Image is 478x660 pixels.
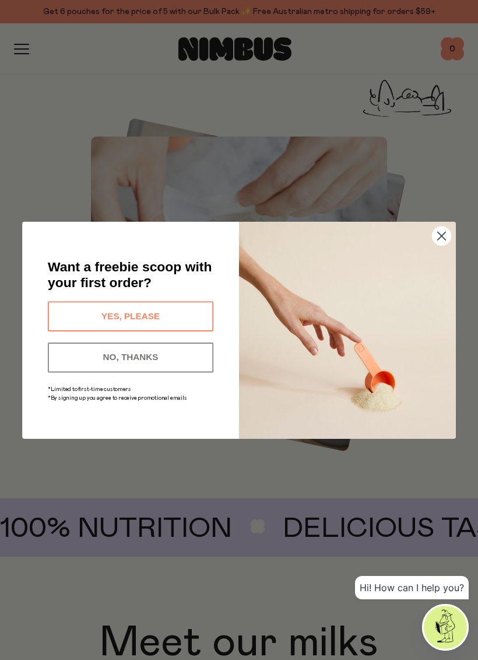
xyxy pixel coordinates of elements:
[48,386,131,392] span: *Limited to first-time customers
[355,576,469,599] div: Hi! How can I help you?
[432,226,451,245] button: Close dialog
[48,395,187,401] span: *By signing up you agree to receive promotional emails
[424,606,467,649] img: agent
[239,222,456,439] img: c0d45117-8e62-4a02-9742-374a5db49d45.jpeg
[48,342,213,372] button: NO, THANKS
[48,301,213,331] button: YES, PLEASE
[48,259,212,289] span: Want a freebie scoop with your first order?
